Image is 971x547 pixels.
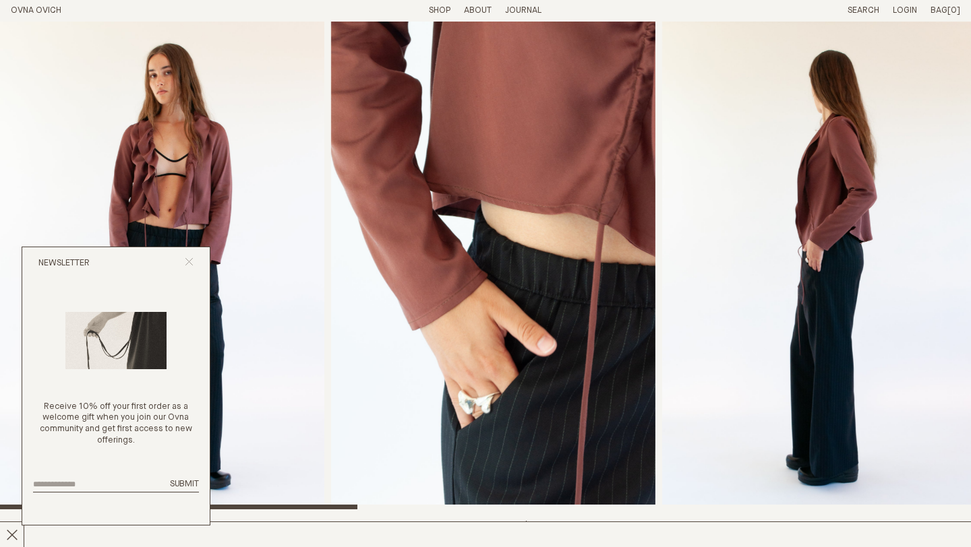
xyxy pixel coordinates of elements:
span: Submit [170,480,199,488]
a: Shop [429,6,450,15]
span: [0] [947,6,960,15]
button: Close popup [185,257,194,270]
p: Receive 10% off your first order as a welcome gift when you join our Ovna community and get first... [33,401,199,447]
img: Painter Pant [331,22,655,509]
a: Journal [505,6,541,15]
a: Login [893,6,917,15]
h2: Painter Pant [11,520,240,540]
a: Search [848,6,879,15]
div: 2 / 8 [331,22,655,509]
button: Submit [170,479,199,490]
summary: About [464,5,492,17]
span: Bag [931,6,947,15]
a: Home [11,6,61,15]
h2: Newsletter [38,258,90,269]
span: $420.00 [523,521,560,529]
